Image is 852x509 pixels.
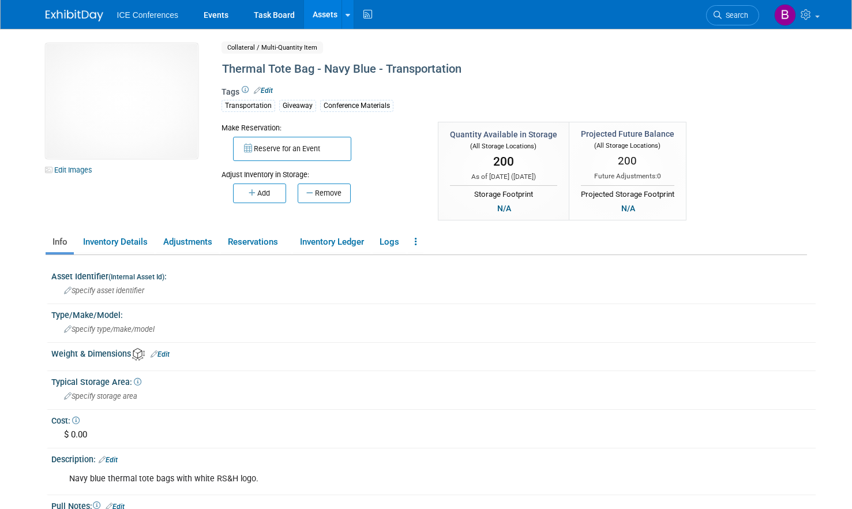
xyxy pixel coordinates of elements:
span: Specify asset identifier [64,286,144,295]
div: Projected Storage Footprint [581,185,674,200]
div: Adjust Inventory in Storage: [222,161,421,180]
a: Inventory Ledger [293,232,370,252]
a: Info [46,232,74,252]
span: Typical Storage Area: [51,377,141,387]
img: ExhibitDay [46,10,103,21]
span: Search [722,11,748,20]
div: Projected Future Balance [581,128,674,140]
div: Transportation [222,100,275,112]
div: Giveaway [279,100,316,112]
a: Search [706,5,759,25]
img: View Images [46,43,198,159]
a: Edit [151,350,170,358]
div: Cost: [51,412,816,426]
div: N/A [618,202,639,215]
img: Brandi Allegood [774,4,796,26]
button: Reserve for an Event [233,137,351,161]
span: Specify storage area [64,392,137,401]
span: 200 [493,155,514,169]
img: Asset Weight and Dimensions [132,348,145,361]
div: Navy blue thermal tote bags with white RS&H logo. [61,467,671,491]
button: Remove [298,184,351,203]
div: (All Storage Locations) [581,140,674,151]
div: Future Adjustments: [581,171,674,181]
div: (All Storage Locations) [450,140,557,151]
span: 0 [657,172,661,180]
span: [DATE] [513,173,534,181]
a: Adjustments [156,232,219,252]
div: Description: [51,451,816,466]
div: Type/Make/Model: [51,306,816,321]
div: Thermal Tote Bag - Navy Blue - Transportation [218,59,723,80]
div: $ 0.00 [60,426,807,444]
div: Make Reservation: [222,122,421,133]
div: Asset Identifier : [51,268,816,282]
a: Edit [99,456,118,464]
div: N/A [494,202,515,215]
span: Specify type/make/model [64,325,155,334]
div: As of [DATE] ( ) [450,172,557,182]
a: Edit [254,87,273,95]
button: Add [233,184,286,203]
div: Quantity Available in Storage [450,129,557,140]
span: ICE Conferences [117,10,179,20]
a: Inventory Details [76,232,154,252]
a: Edit Images [46,163,97,177]
div: Storage Footprint [450,185,557,200]
div: Tags [222,86,723,119]
div: Conference Materials [320,100,393,112]
a: Reservations [221,232,291,252]
div: Weight & Dimensions [51,345,816,361]
span: 200 [618,154,637,167]
span: Collateral / Multi-Quantity Item [222,42,323,54]
small: (Internal Asset Id) [108,273,164,281]
a: Logs [373,232,406,252]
